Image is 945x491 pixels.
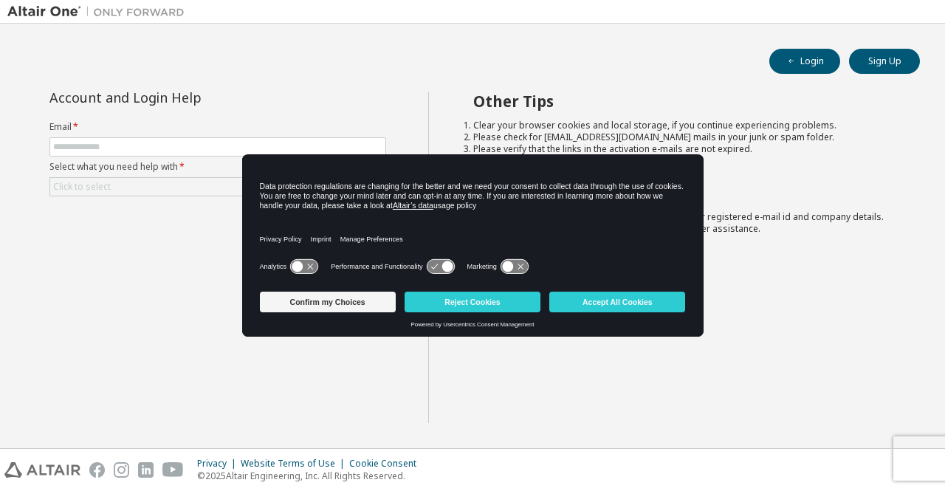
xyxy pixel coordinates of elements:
[473,120,894,131] li: Clear your browser cookies and local storage, if you continue experiencing problems.
[197,458,241,470] div: Privacy
[4,462,80,478] img: altair_logo.svg
[197,470,425,482] p: © 2025 Altair Engineering, Inc. All Rights Reserved.
[138,462,154,478] img: linkedin.svg
[49,121,386,133] label: Email
[49,161,386,173] label: Select what you need help with
[349,458,425,470] div: Cookie Consent
[50,178,385,196] div: Click to select
[473,92,894,111] h2: Other Tips
[89,462,105,478] img: facebook.svg
[849,49,920,74] button: Sign Up
[49,92,319,103] div: Account and Login Help
[473,143,894,155] li: Please verify that the links in the activation e-mails are not expired.
[241,458,349,470] div: Website Terms of Use
[473,131,894,143] li: Please check for [EMAIL_ADDRESS][DOMAIN_NAME] mails in your junk or spam folder.
[114,462,129,478] img: instagram.svg
[769,49,840,74] button: Login
[7,4,192,19] img: Altair One
[162,462,184,478] img: youtube.svg
[53,181,111,193] div: Click to select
